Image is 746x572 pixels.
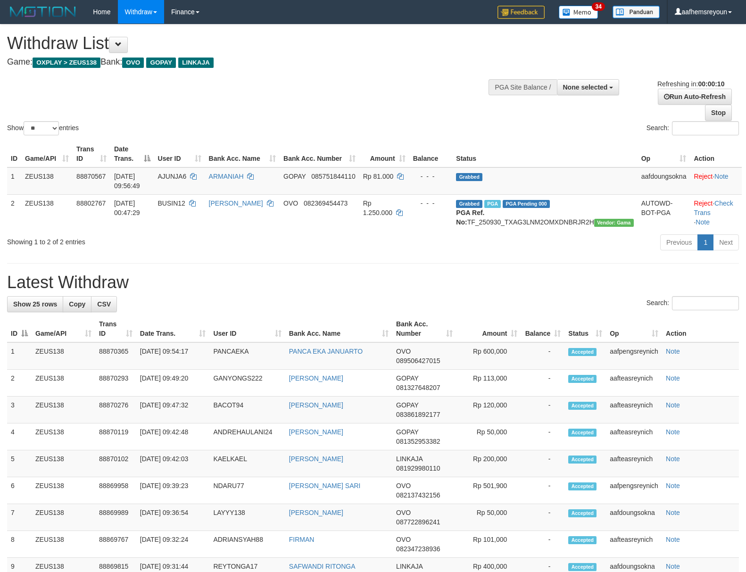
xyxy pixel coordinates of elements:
span: Vendor URL: https://trx31.1velocity.biz [594,219,634,227]
th: Date Trans.: activate to sort column descending [110,141,154,167]
th: ID [7,141,21,167]
th: ID: activate to sort column descending [7,315,32,342]
td: · [690,167,742,195]
td: - [521,397,564,423]
a: Copy [63,296,91,312]
a: Show 25 rows [7,296,63,312]
span: GOPAY [396,428,418,436]
td: aafteasreynich [606,531,662,558]
th: Date Trans.: activate to sort column ascending [136,315,210,342]
th: Action [690,141,742,167]
td: [DATE] 09:49:20 [136,370,210,397]
td: Rp 113,000 [456,370,521,397]
div: Showing 1 to 2 of 2 entries [7,233,304,247]
td: NDARU77 [209,477,285,504]
td: 3 [7,397,32,423]
td: ZEUS138 [32,450,95,477]
a: [PERSON_NAME] [289,428,343,436]
a: Note [696,218,710,226]
td: ZEUS138 [21,167,73,195]
label: Search: [647,121,739,135]
th: Trans ID: activate to sort column ascending [95,315,136,342]
td: aafteasreynich [606,397,662,423]
td: · · [690,194,742,231]
td: 7 [7,504,32,531]
h1: Latest Withdraw [7,273,739,292]
span: 88802767 [76,199,106,207]
td: Rp 120,000 [456,397,521,423]
th: Op: activate to sort column ascending [638,141,690,167]
td: - [521,423,564,450]
h4: Game: Bank: [7,58,488,67]
span: LINKAJA [178,58,214,68]
span: GOPAY [283,173,306,180]
h1: Withdraw List [7,34,488,53]
span: Accepted [568,536,597,544]
span: 88870567 [76,173,106,180]
td: - [521,531,564,558]
div: - - - [413,199,449,208]
th: Status: activate to sort column ascending [564,315,606,342]
th: User ID: activate to sort column ascending [209,315,285,342]
div: PGA Site Balance / [489,79,556,95]
div: - - - [413,172,449,181]
td: 1 [7,167,21,195]
td: [DATE] 09:42:03 [136,450,210,477]
span: BUSIN12 [158,199,185,207]
th: User ID: activate to sort column ascending [154,141,205,167]
span: Copy 081327648207 to clipboard [396,384,440,391]
a: 1 [697,234,713,250]
span: GOPAY [396,374,418,382]
a: Note [666,401,680,409]
span: OVO [283,199,298,207]
span: Accepted [568,402,597,410]
td: BACOT94 [209,397,285,423]
span: Accepted [568,375,597,383]
span: Copy 085751844110 to clipboard [311,173,355,180]
td: ZEUS138 [32,342,95,370]
b: PGA Ref. No: [456,209,484,226]
td: - [521,504,564,531]
img: panduan.png [613,6,660,18]
td: [DATE] 09:47:32 [136,397,210,423]
span: LINKAJA [396,455,423,463]
td: 88870365 [95,342,136,370]
th: Op: activate to sort column ascending [606,315,662,342]
th: Amount: activate to sort column ascending [456,315,521,342]
td: ZEUS138 [32,370,95,397]
span: Copy 082369454473 to clipboard [304,199,348,207]
a: PANCA EKA JANUARTO [289,348,363,355]
button: None selected [557,79,620,95]
span: OVO [396,348,411,355]
td: 1 [7,342,32,370]
a: Note [666,374,680,382]
td: LAYYY138 [209,504,285,531]
span: [DATE] 09:56:49 [114,173,140,190]
span: Grabbed [456,173,482,181]
td: 88869767 [95,531,136,558]
td: - [521,342,564,370]
span: CSV [97,300,111,308]
input: Search: [672,121,739,135]
td: 8 [7,531,32,558]
span: Copy 087722896241 to clipboard [396,518,440,526]
span: OVO [122,58,144,68]
span: Marked by aafsreyleap [484,200,501,208]
td: [DATE] 09:39:23 [136,477,210,504]
td: 6 [7,477,32,504]
a: [PERSON_NAME] [289,455,343,463]
td: Rp 101,000 [456,531,521,558]
strong: 00:00:10 [698,80,724,88]
td: Rp 50,000 [456,504,521,531]
a: Previous [660,234,698,250]
a: Note [666,563,680,570]
td: AUTOWD-BOT-PGA [638,194,690,231]
td: [DATE] 09:42:48 [136,423,210,450]
td: aafteasreynich [606,370,662,397]
span: Copy [69,300,85,308]
td: Rp 50,000 [456,423,521,450]
td: - [521,370,564,397]
span: PGA Pending [503,200,550,208]
td: ZEUS138 [32,504,95,531]
td: 88870119 [95,423,136,450]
